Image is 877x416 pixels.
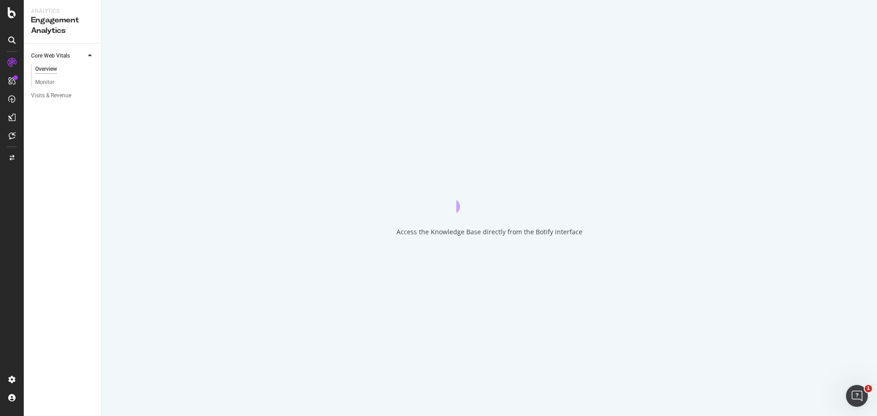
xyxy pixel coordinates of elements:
[865,385,872,392] span: 1
[396,227,582,237] div: Access the Knowledge Base directly from the Botify interface
[31,15,94,36] div: Engagement Analytics
[35,64,57,74] div: Overview
[31,51,70,61] div: Core Web Vitals
[35,64,95,74] a: Overview
[31,91,95,100] a: Visits & Revenue
[31,91,71,100] div: Visits & Revenue
[846,385,868,407] iframe: Intercom live chat
[35,78,95,87] a: Monitor
[31,51,85,61] a: Core Web Vitals
[31,7,94,15] div: Analytics
[35,78,54,87] div: Monitor
[456,180,522,213] div: animation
